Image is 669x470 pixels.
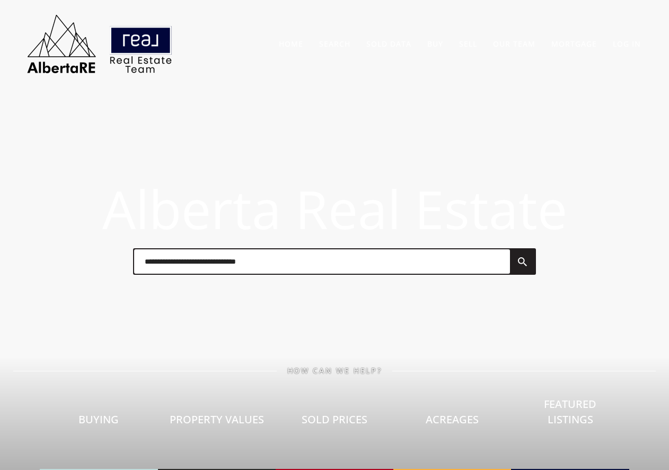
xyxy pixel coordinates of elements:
[20,11,179,77] img: AlbertaRE Real Estate Team | Real Broker
[279,39,303,49] a: Home
[511,360,629,470] a: Featured Listings
[319,39,350,49] a: Search
[40,375,157,470] a: Buying
[493,39,535,49] a: Our Team
[459,39,477,49] a: Sell
[170,412,264,427] span: Property Values
[551,39,597,49] a: Mortgage
[544,397,596,427] span: Featured Listings
[302,412,367,427] span: Sold Prices
[427,39,443,49] a: Buy
[393,375,511,470] a: Acreages
[276,375,393,470] a: Sold Prices
[158,375,276,470] a: Property Values
[366,39,411,49] a: Sold Data
[426,412,479,427] span: Acreages
[78,412,119,427] span: Buying
[613,39,641,49] a: Log In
